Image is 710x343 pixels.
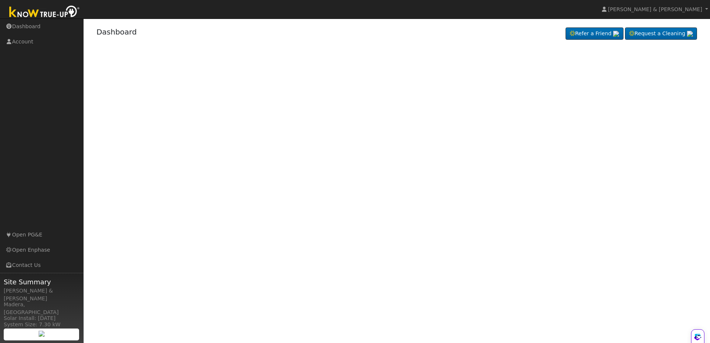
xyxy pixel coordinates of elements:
img: wiRPAZEX6Qd5GkipxmnKhIy308phxjiv+EHaKbQ5Ce+h88AAAAASUVORK5CYII= [693,331,703,342]
div: Madera, [GEOGRAPHIC_DATA] [4,301,79,316]
img: Know True-Up [6,4,84,21]
div: [PERSON_NAME] & [PERSON_NAME] [4,287,79,303]
img: retrieve [687,31,693,37]
a: Request a Cleaning [625,27,697,40]
a: Refer a Friend [566,27,623,40]
div: System Size: 7.30 kW [4,321,79,329]
span: Site Summary [4,277,79,287]
a: Dashboard [97,27,137,36]
img: retrieve [39,331,45,337]
img: retrieve [613,31,619,37]
div: Solar Install: [DATE] [4,314,79,322]
span: [PERSON_NAME] & [PERSON_NAME] [608,6,702,12]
